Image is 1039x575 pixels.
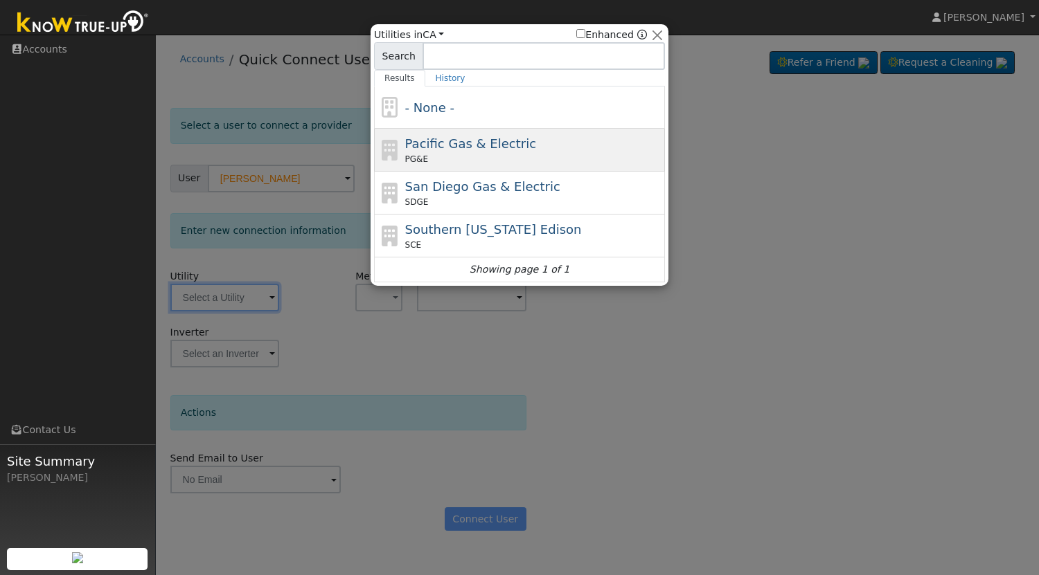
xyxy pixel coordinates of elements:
[576,29,585,38] input: Enhanced
[405,222,582,237] span: Southern [US_STATE] Edison
[7,471,148,485] div: [PERSON_NAME]
[405,196,429,208] span: SDGE
[425,70,476,86] a: History
[72,552,83,563] img: retrieve
[423,29,444,40] a: CA
[637,29,647,40] a: Enhanced Providers
[7,452,148,471] span: Site Summary
[374,70,425,86] a: Results
[576,28,634,42] label: Enhanced
[405,100,454,115] span: - None -
[576,28,647,42] span: Show enhanced providers
[405,179,560,194] span: San Diego Gas & Electric
[405,153,428,165] span: PG&E
[405,136,536,151] span: Pacific Gas & Electric
[470,262,569,277] i: Showing page 1 of 1
[374,42,423,70] span: Search
[405,239,422,251] span: SCE
[374,28,444,42] span: Utilities in
[10,8,156,39] img: Know True-Up
[943,12,1024,23] span: [PERSON_NAME]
